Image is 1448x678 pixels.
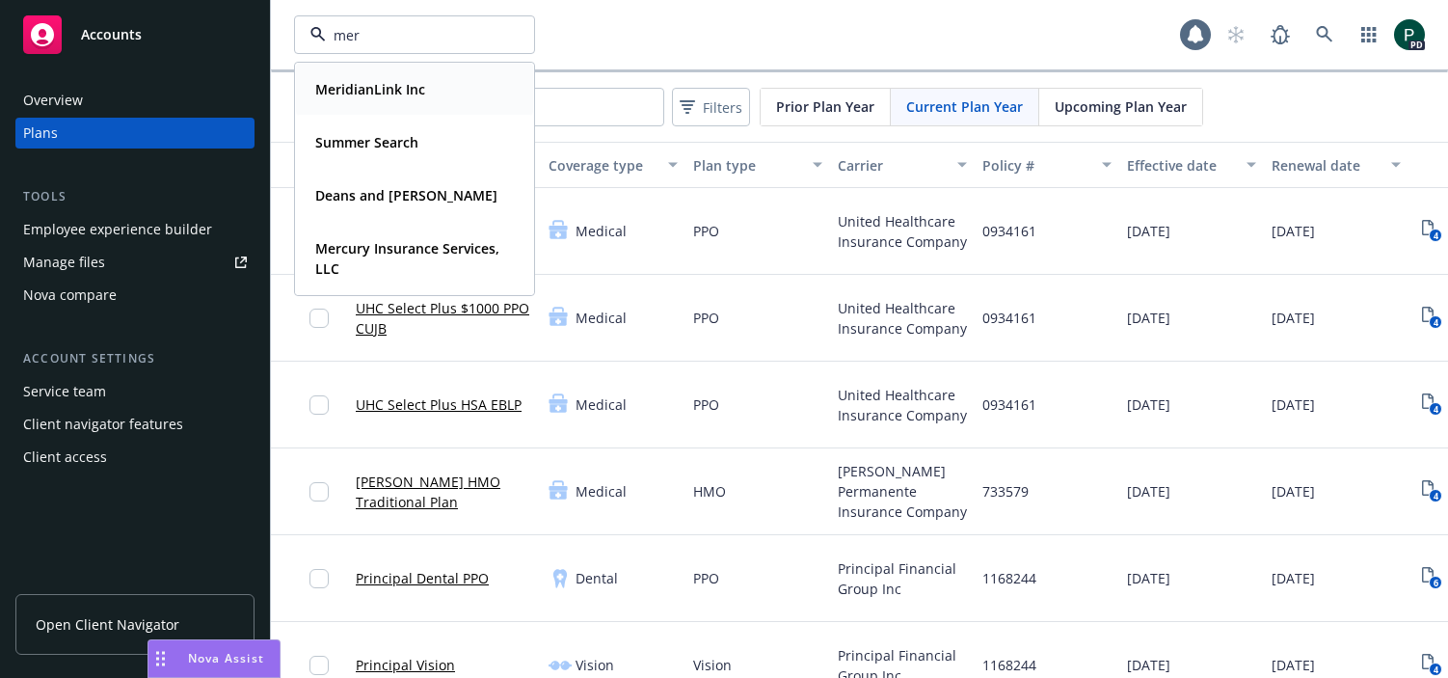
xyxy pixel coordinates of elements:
span: [PERSON_NAME] Permanente Insurance Company [838,461,967,522]
a: Employee experience builder [15,214,255,245]
span: [DATE] [1272,221,1315,241]
div: Carrier [838,155,946,176]
a: Search [1305,15,1344,54]
div: Renewal date [1272,155,1380,176]
a: [PERSON_NAME] HMO Traditional Plan [356,472,533,512]
div: Drag to move [148,640,173,677]
button: Carrier [830,142,975,188]
span: [DATE] [1127,394,1170,415]
span: 1168244 [982,655,1036,675]
div: Effective date [1127,155,1235,176]
text: 4 [1433,490,1437,502]
a: UHC Select Plus HSA EBLP [356,394,522,415]
a: Report a Bug [1261,15,1300,54]
span: [DATE] [1127,568,1170,588]
a: Principal Vision [356,655,455,675]
div: Nova compare [23,280,117,311]
text: 4 [1433,664,1437,676]
span: 0934161 [982,308,1036,328]
span: [DATE] [1127,481,1170,502]
span: PPO [693,308,719,328]
div: Plans [23,118,58,149]
span: [DATE] [1272,568,1315,588]
span: [DATE] [1272,308,1315,328]
text: 6 [1433,577,1437,589]
div: Account settings [15,349,255,368]
span: Vision [576,655,614,675]
a: Manage files [15,247,255,278]
a: Client access [15,442,255,473]
span: Medical [576,308,627,328]
span: 0934161 [982,221,1036,241]
span: PPO [693,568,719,588]
div: Policy # [982,155,1090,176]
text: 4 [1433,316,1437,329]
strong: Mercury Insurance Services, LLC [315,239,499,278]
span: PPO [693,221,719,241]
span: 1168244 [982,568,1036,588]
span: [DATE] [1272,394,1315,415]
input: Toggle Row Selected [309,656,329,675]
input: Toggle Row Selected [309,395,329,415]
span: Medical [576,394,627,415]
div: Client access [23,442,107,473]
span: [DATE] [1272,655,1315,675]
div: Client navigator features [23,409,183,440]
text: 4 [1433,230,1437,242]
a: Start snowing [1217,15,1255,54]
span: Nova Assist [188,650,264,666]
a: Overview [15,85,255,116]
div: Coverage type [549,155,657,176]
span: [DATE] [1127,221,1170,241]
button: Renewal date [1264,142,1408,188]
strong: Deans and [PERSON_NAME] [315,186,497,204]
span: [DATE] [1127,308,1170,328]
a: Switch app [1350,15,1388,54]
strong: MeridianLink Inc [315,80,425,98]
span: United Healthcare Insurance Company [838,211,967,252]
a: View Plan Documents [1416,303,1447,334]
a: Plans [15,118,255,149]
button: Policy # [975,142,1119,188]
div: Tools [15,187,255,206]
a: View Plan Documents [1416,476,1447,507]
span: United Healthcare Insurance Company [838,298,967,339]
a: View Plan Documents [1416,216,1447,247]
span: PPO [693,394,719,415]
span: United Healthcare Insurance Company [838,385,967,425]
span: Dental [576,568,618,588]
a: View Plan Documents [1416,390,1447,420]
span: Principal Financial Group Inc [838,558,967,599]
text: 4 [1433,403,1437,416]
div: Plan type [693,155,801,176]
span: Vision [693,655,732,675]
span: Accounts [81,27,142,42]
a: Accounts [15,8,255,62]
span: [DATE] [1272,481,1315,502]
input: Toggle Row Selected [309,309,329,328]
a: Service team [15,376,255,407]
span: [DATE] [1127,655,1170,675]
input: Filter by keyword [326,25,496,45]
span: Medical [576,221,627,241]
div: Manage files [23,247,105,278]
a: Principal Dental PPO [356,568,489,588]
div: Employee experience builder [23,214,212,245]
span: 733579 [982,481,1029,502]
a: Nova compare [15,280,255,311]
strong: Summer Search [315,133,418,151]
a: Client navigator features [15,409,255,440]
span: Medical [576,481,627,502]
a: UHC Select Plus $1000 PPO CUJB [356,298,533,339]
button: Nova Assist [147,639,281,678]
button: Coverage type [541,142,685,188]
a: View Plan Documents [1416,563,1447,594]
span: HMO [693,481,726,502]
span: 0934161 [982,394,1036,415]
input: Toggle Row Selected [309,569,329,588]
button: Effective date [1119,142,1264,188]
div: Overview [23,85,83,116]
img: photo [1394,19,1425,50]
button: Plan type [685,142,830,188]
span: Open Client Navigator [36,614,179,635]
